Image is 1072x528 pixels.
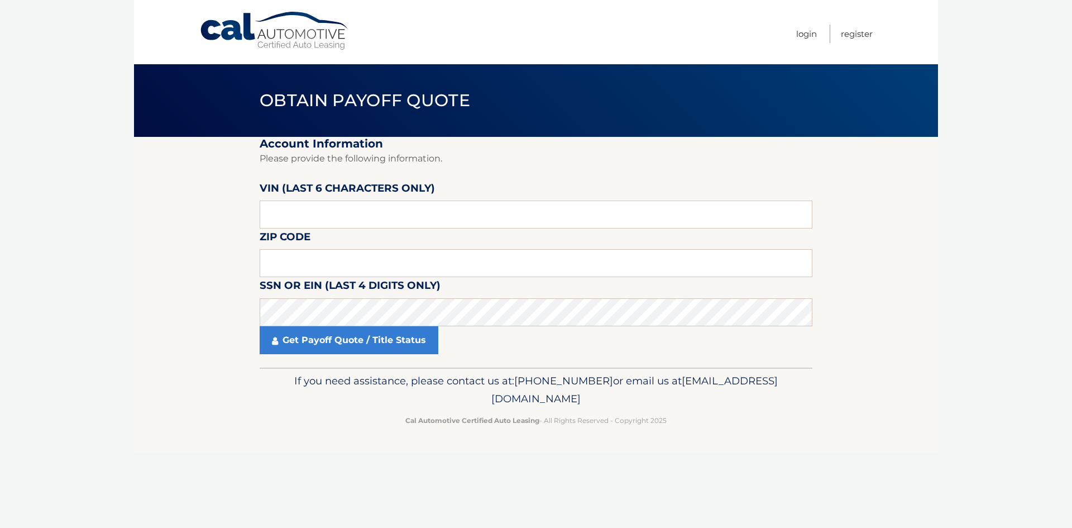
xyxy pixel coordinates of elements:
span: Obtain Payoff Quote [260,90,470,111]
label: VIN (last 6 characters only) [260,180,435,201]
h2: Account Information [260,137,812,151]
p: If you need assistance, please contact us at: or email us at [267,372,805,408]
p: - All Rights Reserved - Copyright 2025 [267,415,805,426]
a: Cal Automotive [199,11,350,51]
p: Please provide the following information. [260,151,812,167]
label: Zip Code [260,229,310,249]
label: SSN or EIN (last 4 digits only) [260,277,441,298]
strong: Cal Automotive Certified Auto Leasing [405,416,539,425]
a: Get Payoff Quote / Title Status [260,326,438,354]
span: [PHONE_NUMBER] [514,374,613,387]
a: Register [841,25,873,43]
a: Login [796,25,817,43]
